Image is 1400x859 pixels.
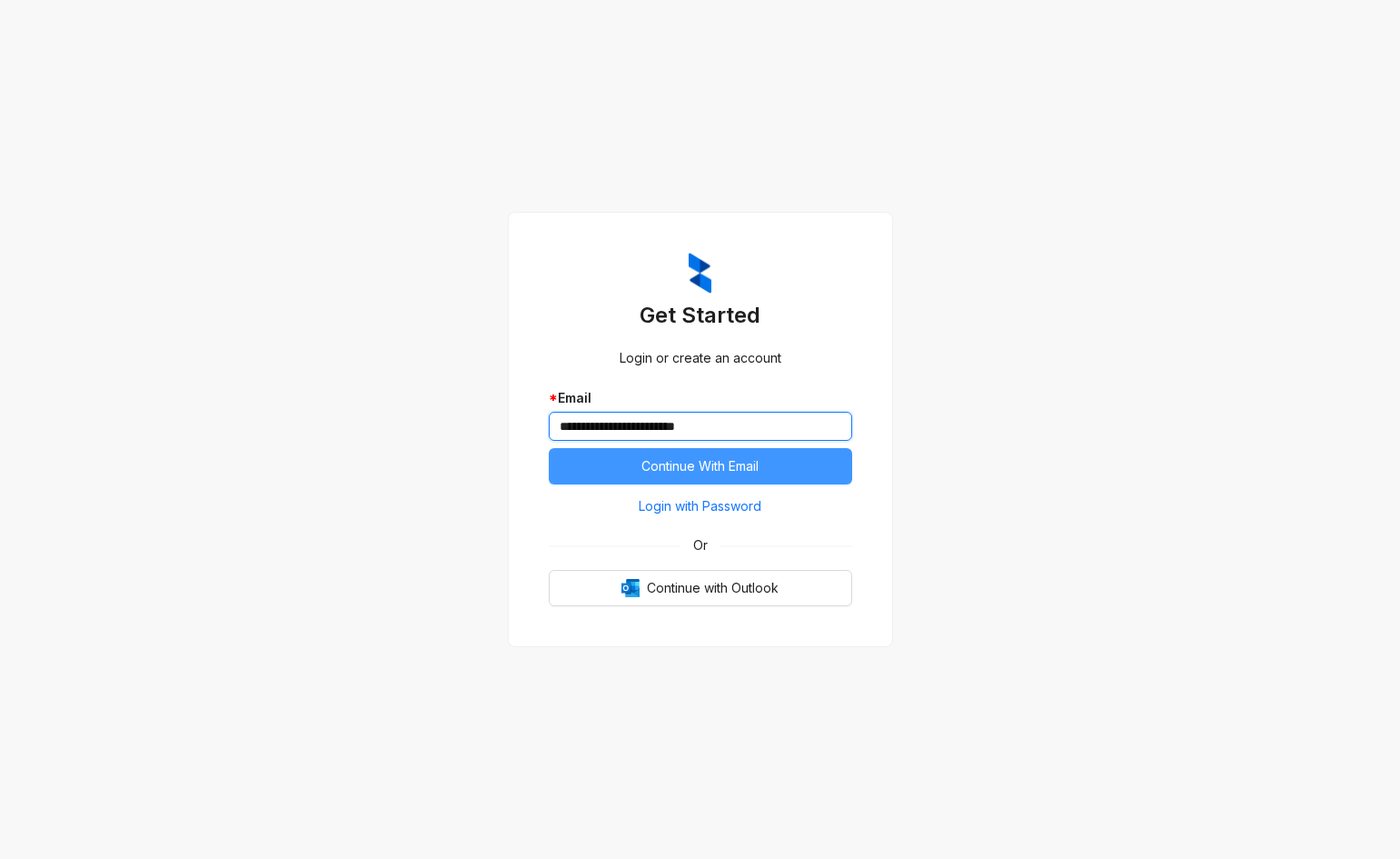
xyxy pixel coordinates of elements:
[621,579,640,597] img: Outlook
[549,301,852,330] h3: Get Started
[549,570,852,606] button: OutlookContinue with Outlook
[549,348,852,368] div: Login or create an account
[641,456,759,476] span: Continue With Email
[647,578,779,598] span: Continue with Outlook
[639,496,761,516] span: Login with Password
[689,253,711,295] img: ZumaIcon
[549,388,852,408] div: Email
[549,448,852,484] button: Continue With Email
[680,535,720,555] span: Or
[549,492,852,521] button: Login with Password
